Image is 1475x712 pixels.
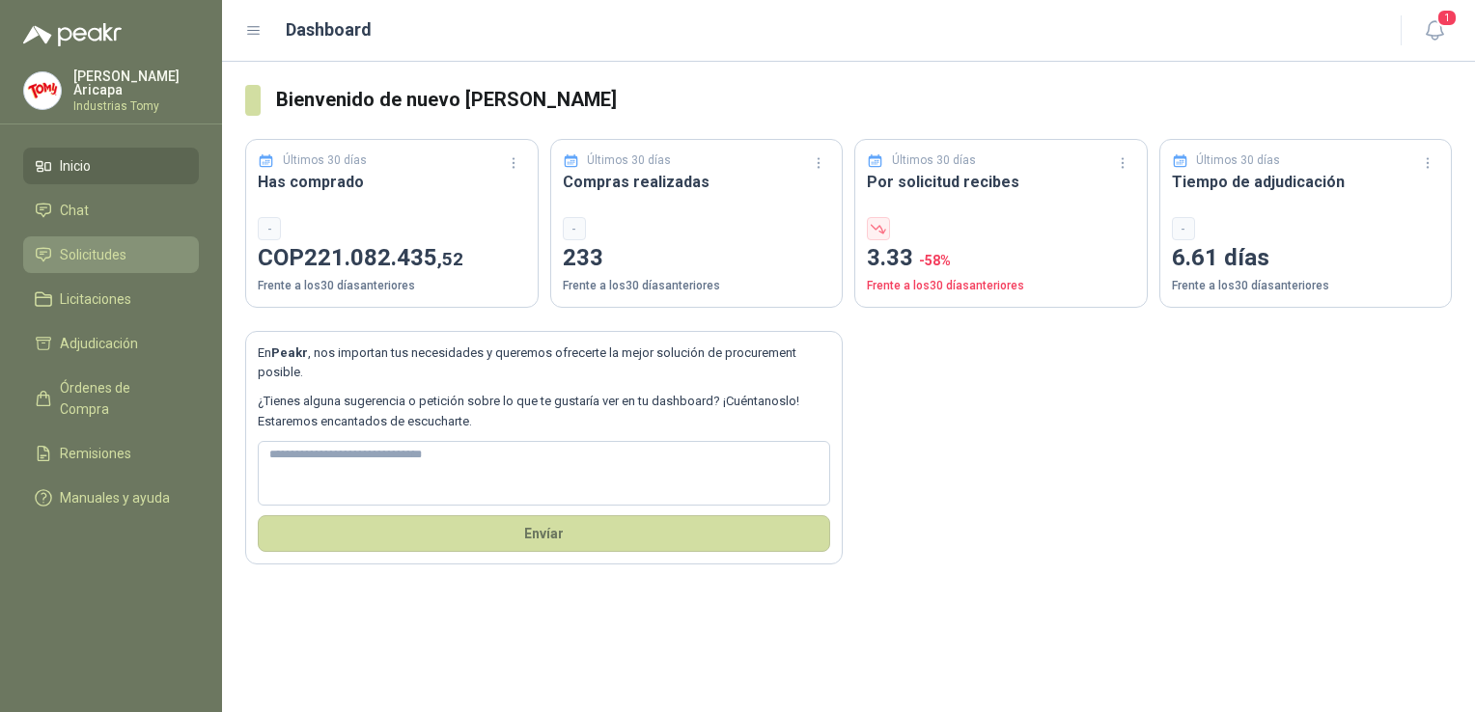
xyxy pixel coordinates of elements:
p: COP [258,240,526,277]
p: Últimos 30 días [892,151,976,170]
span: -58 % [919,253,951,268]
span: Remisiones [60,443,131,464]
h3: Tiempo de adjudicación [1172,170,1440,194]
h1: Dashboard [286,16,372,43]
span: Adjudicación [60,333,138,354]
a: Órdenes de Compra [23,370,199,427]
div: - [258,217,281,240]
span: Chat [60,200,89,221]
p: Últimos 30 días [587,151,671,170]
button: Envíar [258,515,830,552]
h3: Has comprado [258,170,526,194]
h3: Compras realizadas [563,170,831,194]
p: Frente a los 30 días anteriores [867,277,1135,295]
img: Logo peakr [23,23,122,46]
p: [PERSON_NAME] Aricapa [73,69,199,96]
a: Licitaciones [23,281,199,317]
span: ,52 [437,248,463,270]
p: Últimos 30 días [283,151,367,170]
span: Solicitudes [60,244,126,265]
a: Solicitudes [23,236,199,273]
p: 6.61 días [1172,240,1440,277]
a: Remisiones [23,435,199,472]
h3: Bienvenido de nuevo [PERSON_NAME] [276,85,1452,115]
p: 3.33 [867,240,1135,277]
span: 221.082.435 [304,244,463,271]
img: Company Logo [24,72,61,109]
a: Adjudicación [23,325,199,362]
a: Inicio [23,148,199,184]
p: Últimos 30 días [1196,151,1280,170]
p: 233 [563,240,831,277]
span: Manuales y ayuda [60,487,170,508]
h3: Por solicitud recibes [867,170,1135,194]
p: Industrias Tomy [73,100,199,112]
span: Órdenes de Compra [60,377,181,420]
b: Peakr [271,345,308,360]
button: 1 [1417,14,1452,48]
div: - [1172,217,1195,240]
p: Frente a los 30 días anteriores [563,277,831,295]
a: Manuales y ayuda [23,479,199,516]
p: En , nos importan tus necesidades y queremos ofrecerte la mejor solución de procurement posible. [258,343,830,383]
p: Frente a los 30 días anteriores [1172,277,1440,295]
p: ¿Tienes alguna sugerencia o petición sobre lo que te gustaría ver en tu dashboard? ¡Cuéntanoslo! ... [258,392,830,431]
span: Licitaciones [60,288,131,310]
span: Inicio [60,155,91,177]
div: - [563,217,586,240]
span: 1 [1436,9,1458,27]
a: Chat [23,192,199,229]
p: Frente a los 30 días anteriores [258,277,526,295]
